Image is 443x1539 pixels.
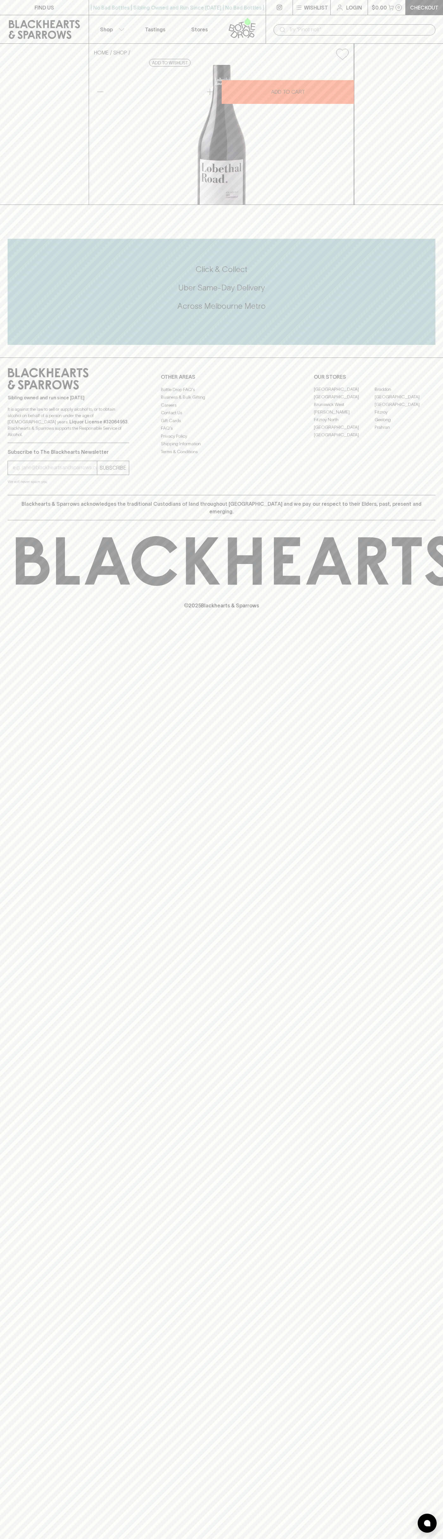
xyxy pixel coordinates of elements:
img: 33892.png [89,65,354,205]
p: SUBSCRIBE [100,464,126,472]
p: Wishlist [304,4,328,11]
p: Login [346,4,362,11]
p: We will never spam you [8,478,129,485]
a: Stores [177,15,222,43]
a: SHOP [113,50,127,55]
a: HOME [94,50,109,55]
a: Prahran [375,424,435,431]
p: Sibling owned and run since [DATE] [8,395,129,401]
p: Subscribe to The Blackhearts Newsletter [8,448,129,456]
p: It is against the law to sell or supply alcohol to, or to obtain alcohol on behalf of a person un... [8,406,129,438]
a: Bottle Drop FAQ's [161,386,282,393]
a: [GEOGRAPHIC_DATA] [314,393,375,401]
p: 0 [397,6,400,9]
input: e.g. jane@blackheartsandsparrows.com.au [13,463,97,473]
a: [GEOGRAPHIC_DATA] [314,431,375,439]
p: OTHER AREAS [161,373,282,381]
a: [GEOGRAPHIC_DATA] [375,393,435,401]
a: Gift Cards [161,417,282,424]
a: Shipping Information [161,440,282,448]
p: Checkout [410,4,439,11]
button: Add to wishlist [149,59,191,66]
h5: Across Melbourne Metro [8,301,435,311]
a: [PERSON_NAME] [314,408,375,416]
a: Fitzroy North [314,416,375,424]
a: Careers [161,401,282,409]
button: SUBSCRIBE [97,461,129,475]
a: Terms & Conditions [161,448,282,455]
a: Privacy Policy [161,432,282,440]
a: Brunswick West [314,401,375,408]
p: Stores [191,26,208,33]
h5: Uber Same-Day Delivery [8,282,435,293]
a: FAQ's [161,425,282,432]
input: Try "Pinot noir" [289,25,430,35]
a: [GEOGRAPHIC_DATA] [314,386,375,393]
p: ADD TO CART [271,88,305,96]
a: [GEOGRAPHIC_DATA] [375,401,435,408]
p: Blackhearts & Sparrows acknowledges the traditional Custodians of land throughout [GEOGRAPHIC_DAT... [12,500,431,515]
button: Add to wishlist [334,46,351,62]
button: Shop [89,15,133,43]
p: FIND US [35,4,54,11]
a: [GEOGRAPHIC_DATA] [314,424,375,431]
p: $0.00 [372,4,387,11]
button: ADD TO CART [222,80,354,104]
strong: Liquor License #32064953 [69,419,128,424]
a: Business & Bulk Gifting [161,394,282,401]
p: OUR STORES [314,373,435,381]
a: Braddon [375,386,435,393]
a: Contact Us [161,409,282,417]
div: Call to action block [8,239,435,345]
h5: Click & Collect [8,264,435,275]
a: Fitzroy [375,408,435,416]
p: Tastings [145,26,165,33]
a: Geelong [375,416,435,424]
a: Tastings [133,15,177,43]
p: Shop [100,26,113,33]
img: bubble-icon [424,1520,430,1526]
